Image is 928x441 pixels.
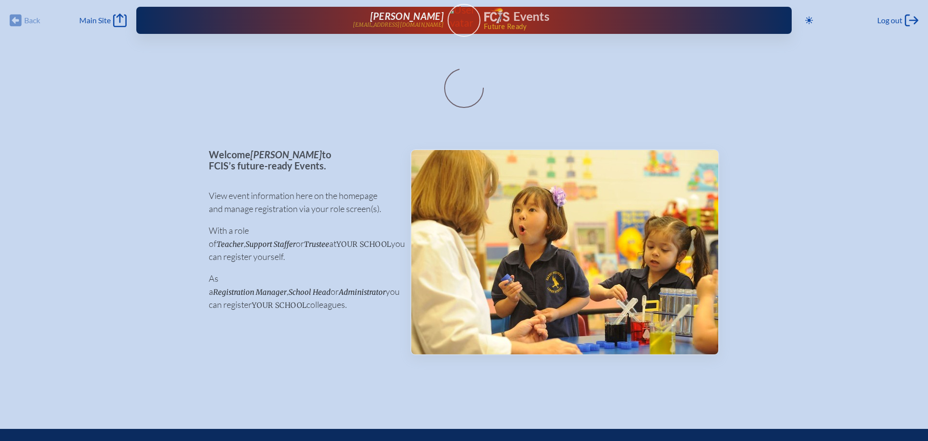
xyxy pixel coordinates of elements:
[877,15,902,25] span: Log out
[217,240,244,249] span: Teacher
[209,149,395,171] p: Welcome to FCIS’s future-ready Events.
[79,15,111,25] span: Main Site
[79,14,127,27] a: Main Site
[252,301,306,310] span: your school
[484,8,761,30] div: FCIS Events — Future ready
[353,22,444,28] p: [EMAIL_ADDRESS][DOMAIN_NAME]
[209,189,395,215] p: View event information here on the homepage and manage registration via your role screen(s).
[484,23,761,30] span: Future Ready
[209,272,395,311] p: As a , or you can register colleagues.
[213,288,287,297] span: Registration Manager
[448,4,480,37] a: User Avatar
[336,240,391,249] span: your school
[167,11,444,30] a: [PERSON_NAME][EMAIL_ADDRESS][DOMAIN_NAME]
[339,288,386,297] span: Administrator
[411,150,718,354] img: Events
[443,3,484,29] img: User Avatar
[250,149,322,160] span: [PERSON_NAME]
[289,288,331,297] span: School Head
[304,240,329,249] span: Trustee
[370,10,444,22] span: [PERSON_NAME]
[209,224,395,263] p: With a role of , or at you can register yourself.
[246,240,296,249] span: Support Staffer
